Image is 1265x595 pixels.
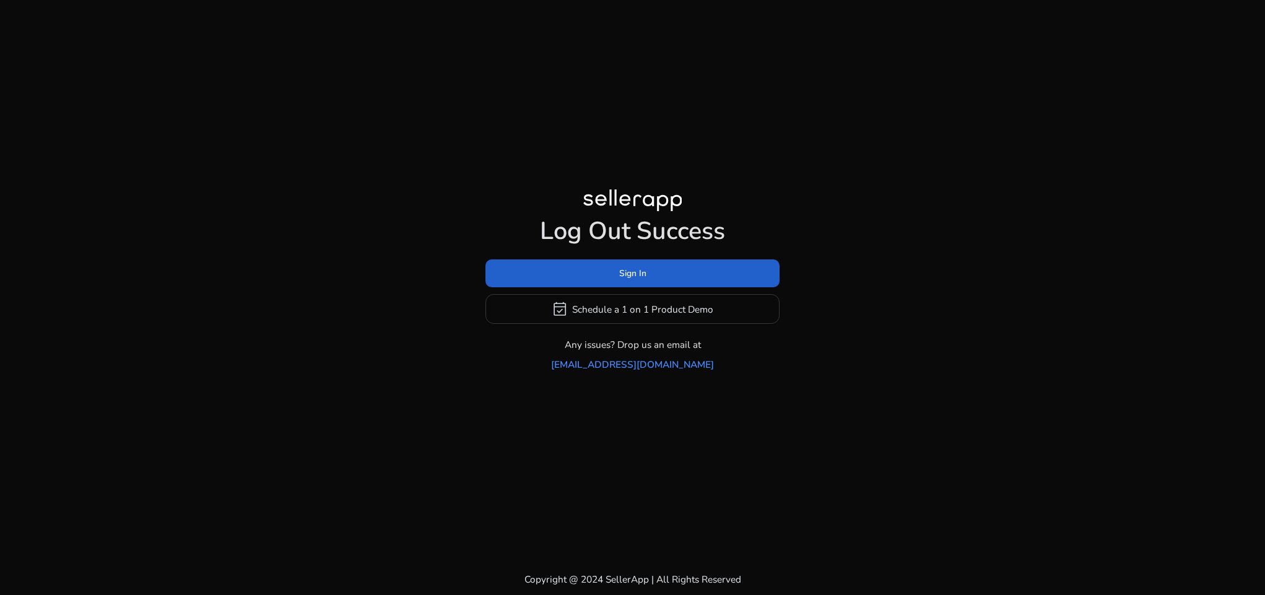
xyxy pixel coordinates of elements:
button: Sign In [485,259,780,287]
span: Sign In [619,267,646,280]
a: [EMAIL_ADDRESS][DOMAIN_NAME] [551,357,714,371]
h1: Log Out Success [485,217,780,246]
span: event_available [552,301,568,317]
p: Any issues? Drop us an email at [565,337,701,352]
button: event_availableSchedule a 1 on 1 Product Demo [485,294,780,324]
